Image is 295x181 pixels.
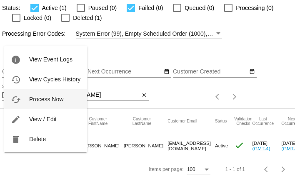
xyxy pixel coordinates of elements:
[11,75,21,85] mat-icon: history
[29,136,46,142] span: Delete
[11,115,21,125] mat-icon: edit
[29,76,80,83] span: View Cycles History
[29,56,72,63] span: View Event Logs
[11,135,21,144] mat-icon: delete
[11,55,21,65] mat-icon: info
[29,116,57,122] span: View / Edit
[29,96,63,103] span: Process Now
[11,95,21,105] mat-icon: cached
